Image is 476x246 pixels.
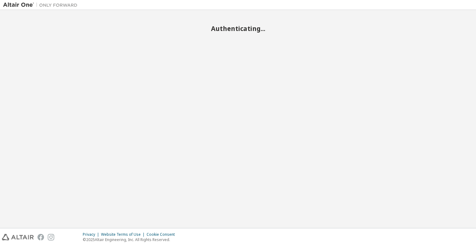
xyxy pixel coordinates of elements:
div: Website Terms of Use [101,232,147,237]
img: altair_logo.svg [2,234,34,240]
div: Cookie Consent [147,232,178,237]
h2: Authenticating... [3,24,473,33]
div: Privacy [83,232,101,237]
img: instagram.svg [48,234,54,240]
img: Altair One [3,2,81,8]
img: facebook.svg [37,234,44,240]
p: © 2025 Altair Engineering, Inc. All Rights Reserved. [83,237,178,242]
